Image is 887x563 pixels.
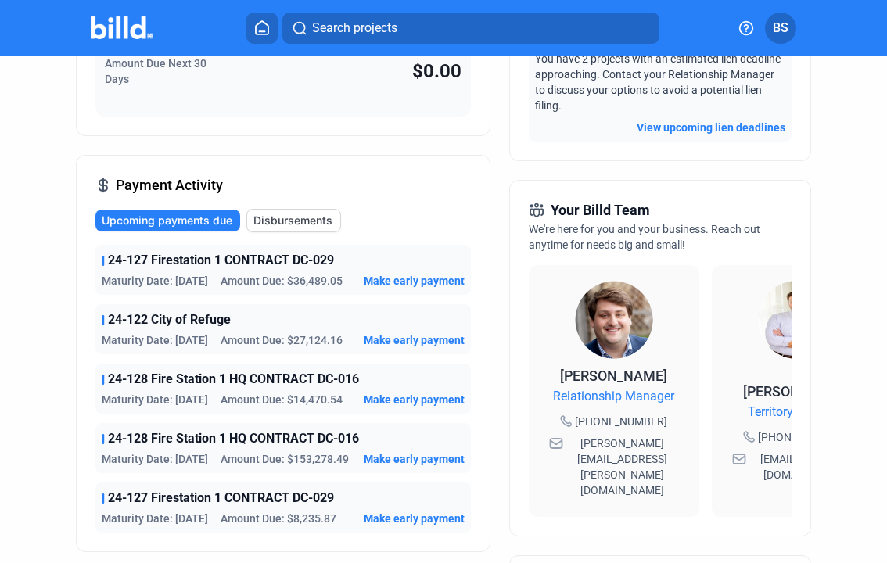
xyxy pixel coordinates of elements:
[102,332,208,348] span: Maturity Date: [DATE]
[108,370,359,389] span: 24-128 Fire Station 1 HQ CONTRACT DC-016
[102,511,208,526] span: Maturity Date: [DATE]
[364,451,465,467] button: Make early payment
[553,387,674,406] span: Relationship Manager
[102,392,208,407] span: Maturity Date: [DATE]
[221,273,343,289] span: Amount Due: $36,489.05
[637,120,785,135] button: View upcoming lien deadlines
[108,489,334,507] span: 24-127 Firestation 1 CONTRACT DC-029
[749,451,862,482] span: [EMAIL_ADDRESS][DOMAIN_NAME]
[116,174,223,196] span: Payment Activity
[282,13,659,44] button: Search projects
[108,251,334,270] span: 24-127 Firestation 1 CONTRACT DC-029
[364,511,465,526] button: Make early payment
[364,392,465,407] button: Make early payment
[743,383,850,400] span: [PERSON_NAME]
[364,332,465,348] button: Make early payment
[560,368,667,384] span: [PERSON_NAME]
[102,273,208,289] span: Maturity Date: [DATE]
[221,392,343,407] span: Amount Due: $14,470.54
[412,60,461,82] span: $0.00
[95,210,240,231] button: Upcoming payments due
[765,13,796,44] button: BS
[221,451,349,467] span: Amount Due: $153,278.49
[773,19,788,38] span: BS
[575,281,653,359] img: Relationship Manager
[529,223,760,251] span: We're here for you and your business. Reach out anytime for needs big and small!
[758,281,836,359] img: Territory Manager
[221,332,343,348] span: Amount Due: $27,124.16
[253,213,332,228] span: Disbursements
[566,436,679,498] span: [PERSON_NAME][EMAIL_ADDRESS][PERSON_NAME][DOMAIN_NAME]
[221,511,336,526] span: Amount Due: $8,235.87
[108,429,359,448] span: 24-128 Fire Station 1 HQ CONTRACT DC-016
[551,199,650,221] span: Your Billd Team
[364,273,465,289] button: Make early payment
[108,310,231,329] span: 24-122 City of Refuge
[312,19,397,38] span: Search projects
[575,414,667,429] span: [PHONE_NUMBER]
[748,403,846,421] span: Territory Manager
[758,429,850,445] span: [PHONE_NUMBER]
[246,209,341,232] button: Disbursements
[91,16,153,39] img: Billd Company Logo
[102,213,232,228] span: Upcoming payments due
[102,451,208,467] span: Maturity Date: [DATE]
[105,57,206,85] span: Amount Due Next 30 Days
